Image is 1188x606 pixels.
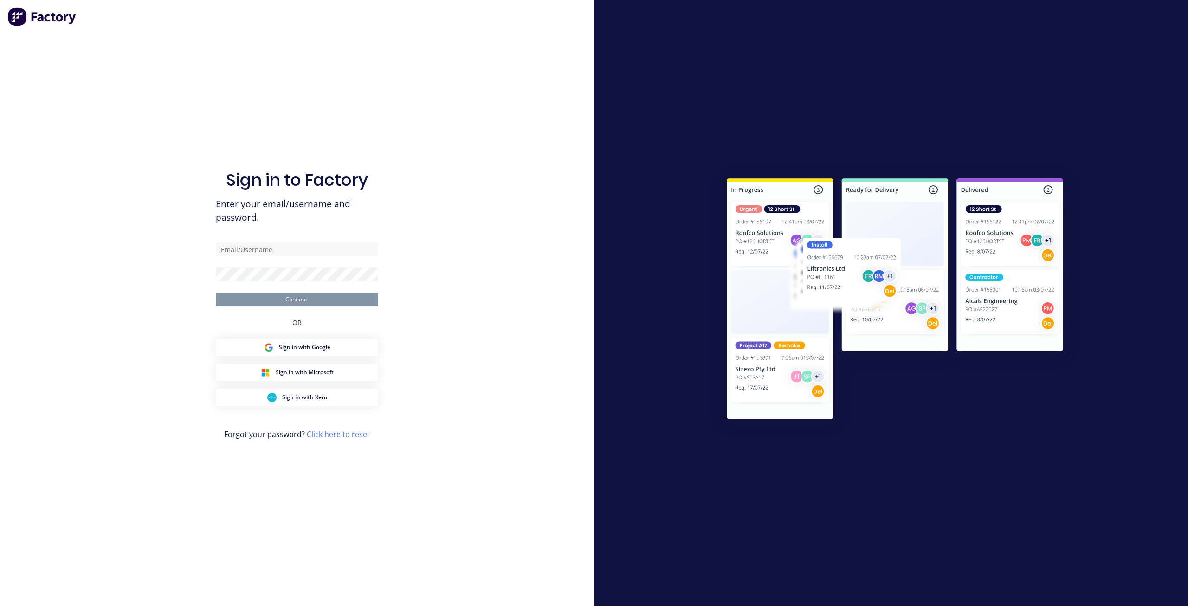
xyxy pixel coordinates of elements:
[216,197,378,224] span: Enter your email/username and password.
[276,368,334,377] span: Sign in with Microsoft
[706,160,1084,441] img: Sign in
[267,393,277,402] img: Xero Sign in
[226,170,368,190] h1: Sign in to Factory
[216,364,378,381] button: Microsoft Sign inSign in with Microsoft
[261,368,270,377] img: Microsoft Sign in
[292,306,302,339] div: OR
[279,343,330,352] span: Sign in with Google
[264,343,273,352] img: Google Sign in
[224,429,370,440] span: Forgot your password?
[216,293,378,306] button: Continue
[216,242,378,256] input: Email/Username
[282,393,327,402] span: Sign in with Xero
[216,339,378,356] button: Google Sign inSign in with Google
[7,7,77,26] img: Factory
[307,429,370,439] a: Click here to reset
[216,389,378,406] button: Xero Sign inSign in with Xero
